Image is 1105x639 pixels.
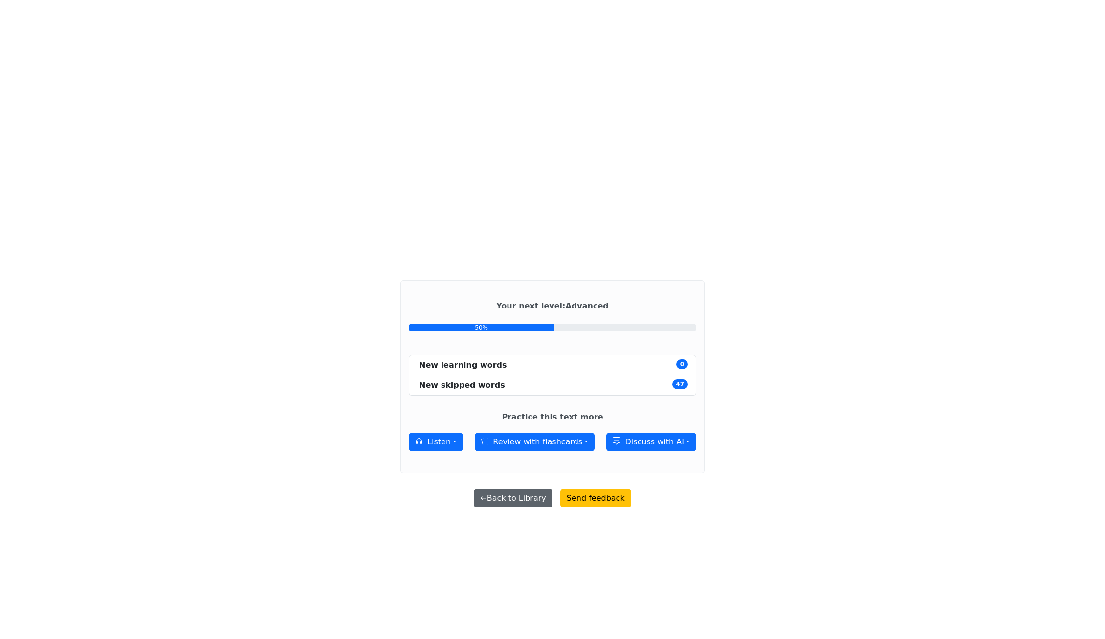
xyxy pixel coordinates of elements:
button: Send feedback [560,489,631,507]
button: Review with flashcards [475,433,595,451]
div: New learning words [419,359,507,371]
strong: Your next level : Advanced [496,301,609,310]
span: 0 [676,359,688,369]
button: ←Back to Library [474,489,552,507]
button: Listen [409,433,463,451]
a: ←Back to Library [470,489,556,498]
div: 50% [409,324,554,331]
span: 47 [672,379,688,389]
a: 50% [409,324,696,331]
div: New skipped words [419,379,505,391]
strong: Practice this text more [502,412,603,421]
button: Discuss with AI [606,433,696,451]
